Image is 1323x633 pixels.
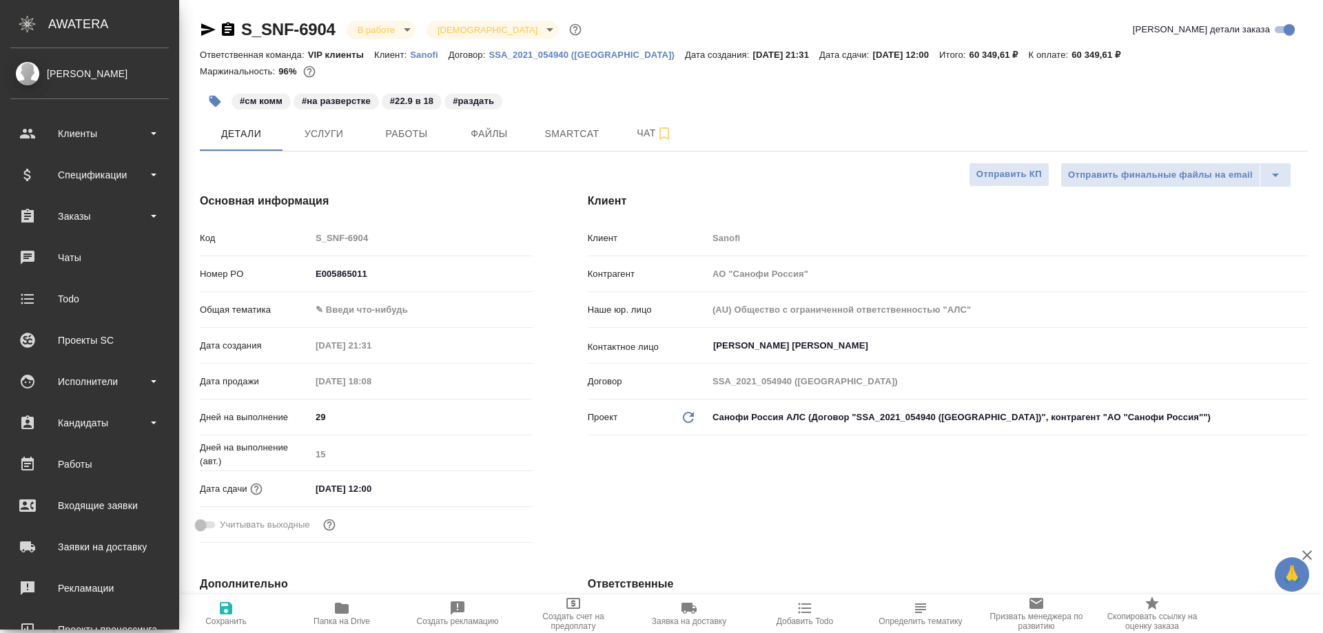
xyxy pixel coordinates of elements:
[200,411,311,424] p: Дней на выполнение
[374,50,410,60] p: Клиент:
[48,10,179,38] div: AWATERA
[588,193,1308,209] h4: Клиент
[10,66,169,81] div: [PERSON_NAME]
[410,48,449,60] a: Sanofi
[10,123,169,144] div: Клиенты
[631,594,747,633] button: Заявка на доставку
[1029,50,1072,60] p: К оплате:
[10,247,169,268] div: Чаты
[373,125,440,143] span: Работы
[311,407,533,427] input: ✎ Введи что-нибудь
[456,125,522,143] span: Файлы
[777,616,833,626] span: Добавить Todo
[969,163,1049,187] button: Отправить КП
[3,571,176,605] a: Рекламации
[3,240,176,275] a: Чаты
[320,516,338,534] button: Выбери, если сб и вс нужно считать рабочими днями для выполнения заказа.
[10,330,169,351] div: Проекты SC
[433,24,542,36] button: [DEMOGRAPHIC_DATA]
[708,371,1308,391] input: Пустое поле
[1068,167,1253,183] span: Отправить финальные файлы на email
[316,303,516,317] div: ✎ Введи что-нибудь
[168,594,284,633] button: Сохранить
[200,66,278,76] p: Маржинальность:
[278,66,300,76] p: 96%
[1133,23,1270,37] span: [PERSON_NAME] детали заказа
[200,21,216,38] button: Скопировать ссылку для ЯМессенджера
[10,454,169,475] div: Работы
[10,165,169,185] div: Спецификации
[1071,50,1131,60] p: 60 349,61 ₽
[3,530,176,564] a: Заявки на доставку
[208,125,274,143] span: Детали
[10,371,169,392] div: Исполнители
[489,48,685,60] a: SSA_2021_054940 ([GEOGRAPHIC_DATA])
[819,50,872,60] p: Дата сдачи:
[1060,163,1291,187] div: split button
[3,488,176,523] a: Входящие заявки
[1094,594,1210,633] button: Скопировать ссылку на оценку заказа
[220,518,310,532] span: Учитывать выходные
[515,594,631,633] button: Создать счет на предоплату
[200,339,311,353] p: Дата создания
[939,50,969,60] p: Итого:
[708,228,1308,248] input: Пустое поле
[200,303,311,317] p: Общая тематика
[390,94,433,108] p: #22.9 в 18
[652,616,726,626] span: Заявка на доставку
[622,125,688,142] span: Чат
[311,479,431,499] input: ✎ Введи что-нибудь
[311,298,533,322] div: ✎ Введи что-нибудь
[588,267,708,281] p: Контрагент
[200,482,247,496] p: Дата сдачи
[976,167,1042,183] span: Отправить КП
[539,125,605,143] span: Smartcat
[241,20,336,39] a: S_SNF-6904
[311,335,431,355] input: Пустое поле
[3,323,176,357] a: Проекты SC
[311,264,533,284] input: ✎ Введи что-нибудь
[685,50,752,60] p: Дата создания:
[205,616,247,626] span: Сохранить
[308,50,374,60] p: VIP клиенты
[300,63,318,81] button: 1824.00 RUB;
[656,125,673,142] svg: Подписаться
[978,594,1094,633] button: Призвать менеджера по развитию
[708,300,1308,320] input: Пустое поле
[863,594,978,633] button: Определить тематику
[347,21,416,39] div: В работе
[10,578,169,599] div: Рекламации
[588,375,708,388] p: Договор
[489,50,685,60] p: SSA_2021_054940 ([GEOGRAPHIC_DATA])
[10,537,169,557] div: Заявки на доставку
[1275,557,1309,592] button: 🙏
[200,267,311,281] p: Номер PO
[10,206,169,227] div: Заказы
[311,371,431,391] input: Пустое поле
[417,616,499,626] span: Создать рекламацию
[410,50,449,60] p: Sanofi
[200,231,311,245] p: Код
[10,413,169,433] div: Кандидаты
[10,289,169,309] div: Todo
[200,576,533,592] h4: Дополнительно
[1280,560,1304,589] span: 🙏
[247,480,265,498] button: Если добавить услуги и заполнить их объемом, то дата рассчитается автоматически
[987,612,1086,631] span: Призвать менеджера по развитию
[200,193,533,209] h4: Основная информация
[1060,163,1260,187] button: Отправить финальные файлы на email
[3,447,176,481] a: Работы
[879,616,962,626] span: Определить тематику
[1300,344,1303,347] button: Open
[588,231,708,245] p: Клиент
[566,21,584,39] button: Доп статусы указывают на важность/срочность заказа
[588,411,618,424] p: Проект
[3,282,176,316] a: Todo
[380,94,443,106] span: 22.9 в 18
[1102,612,1202,631] span: Скопировать ссылку на оценку заказа
[230,94,292,106] span: см комм
[220,21,236,38] button: Скопировать ссылку
[10,495,169,516] div: Входящие заявки
[200,441,311,468] p: Дней на выполнение (авт.)
[200,50,308,60] p: Ответственная команда:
